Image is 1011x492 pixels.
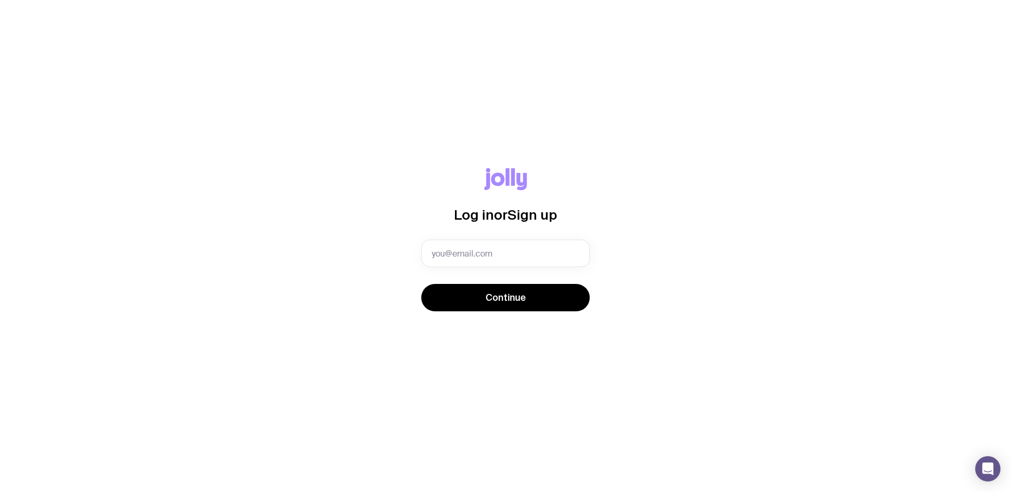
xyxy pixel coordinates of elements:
div: Open Intercom Messenger [975,456,1000,481]
span: Sign up [508,207,557,222]
input: you@email.com [421,240,590,267]
span: Log in [454,207,494,222]
span: or [494,207,508,222]
button: Continue [421,284,590,311]
span: Continue [485,291,526,304]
